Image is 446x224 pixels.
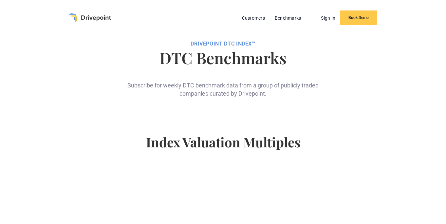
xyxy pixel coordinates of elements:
[55,134,391,160] h4: Index Valuation Multiples
[125,71,321,98] div: Subscribe for weekly DTC benchmark data from a group of publicly traded companies curated by Driv...
[271,14,305,22] a: Benchmarks
[340,10,377,25] a: Book Demo
[239,14,268,22] a: Customers
[55,50,391,65] h1: DTC Benchmarks
[318,14,339,22] a: Sign In
[55,41,391,47] div: DRIVEPOiNT DTC Index™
